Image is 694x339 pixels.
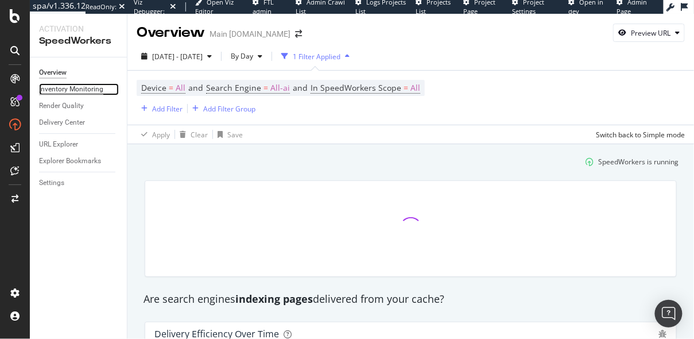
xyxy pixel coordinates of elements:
div: Switch back to Simple mode [596,130,685,140]
a: Settings [39,177,119,189]
span: = [263,82,268,93]
div: ReadOnly: [86,2,117,11]
span: By Day [226,51,253,61]
span: [DATE] - [DATE] [152,52,203,61]
div: Open Intercom Messenger [655,300,683,328]
div: Main [DOMAIN_NAME] [210,28,290,40]
div: Overview [137,23,205,43]
span: All-ai [270,80,290,96]
a: Delivery Center [39,117,119,129]
button: Clear [175,125,208,144]
button: Preview URL [613,24,685,42]
span: All [410,80,420,96]
span: Search Engine [206,82,261,93]
button: By Day [226,47,267,66]
div: URL Explorer [39,138,78,151]
div: Settings [39,177,64,189]
div: Apply [152,130,170,140]
div: Inventory Monitoring [39,83,103,95]
a: Explorer Bookmarks [39,155,119,167]
span: = [404,82,408,93]
div: Delivery Center [39,117,85,129]
span: and [293,82,308,93]
div: bug [659,330,667,338]
a: Render Quality [39,100,119,112]
strong: indexing pages [235,292,313,306]
button: Add Filter [137,102,183,115]
div: Explorer Bookmarks [39,155,101,167]
div: Save [227,130,243,140]
div: Preview URL [631,28,670,38]
div: Overview [39,67,67,79]
button: [DATE] - [DATE] [137,47,216,66]
button: 1 Filter Applied [277,47,354,66]
div: Activation [39,23,118,34]
span: Device [141,82,166,93]
button: Apply [137,125,170,144]
div: Render Quality [39,100,84,112]
div: Clear [191,130,208,140]
span: In SpeedWorkers Scope [311,82,401,93]
a: URL Explorer [39,138,119,151]
span: All [176,80,185,96]
div: Are search engines delivered from your cache? [138,292,684,307]
div: arrow-right-arrow-left [295,30,302,38]
div: SpeedWorkers is running [599,157,679,167]
div: Add Filter [152,104,183,114]
button: Save [213,125,243,144]
button: Switch back to Simple mode [591,125,685,144]
div: SpeedWorkers [39,34,118,48]
span: and [188,82,203,93]
div: 1 Filter Applied [293,52,340,61]
button: Add Filter Group [188,102,255,115]
span: = [169,82,173,93]
a: Inventory Monitoring [39,83,119,95]
div: Add Filter Group [203,104,255,114]
a: Overview [39,67,119,79]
